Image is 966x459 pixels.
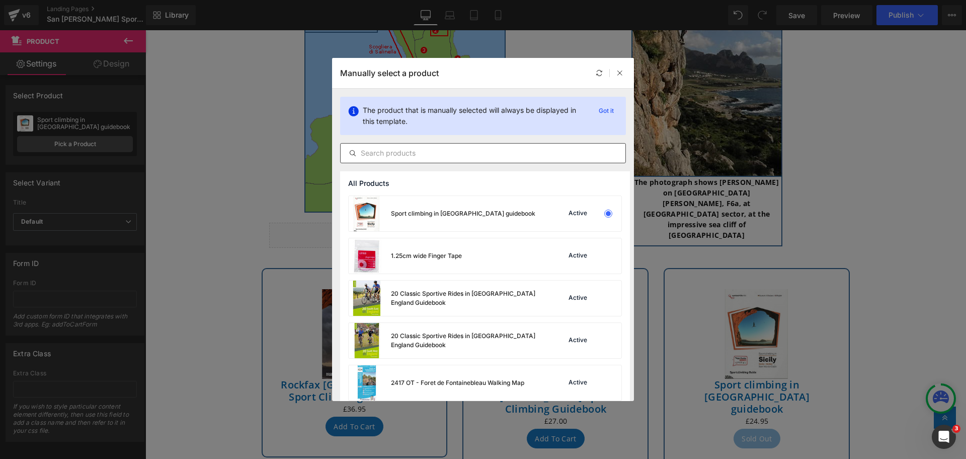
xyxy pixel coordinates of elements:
[489,147,633,210] strong: The photograph shows [PERSON_NAME] on [GEOGRAPHIC_DATA][PERSON_NAME], F6a, at [GEOGRAPHIC_DATA] s...
[391,251,462,260] div: 1.25cm wide Finger Tape
[349,323,385,358] img: product-img
[391,209,535,218] div: Sport climbing in [GEOGRAPHIC_DATA] guidebook
[932,425,956,449] iframe: Intercom live chat
[567,210,589,218] div: Active
[135,349,284,373] a: Rockfax [GEOGRAPHIC_DATA] Sport Climbing Guidebook
[349,365,385,401] img: product-img
[336,349,485,385] a: Sicily Rock – San [PERSON_NAME] Sport Climbing Guidebook
[341,147,625,159] input: Search products
[165,259,254,349] img: Rockfax Sicily Sport Climbing Guidebook
[600,385,623,396] span: £24.95
[391,378,524,387] div: 2417 OT - Foret de Fontainebleau Walking Map
[537,349,686,385] a: Sport climbing in [GEOGRAPHIC_DATA] guidebook
[567,337,589,345] div: Active
[349,196,385,231] img: product-img
[391,332,542,350] div: 20 Classic Sportive Rides in [GEOGRAPHIC_DATA] England Guidebook
[567,259,657,349] img: Sport climbing in Sicily guidebook
[349,281,385,316] img: product-img
[588,399,634,418] button: Sold Out
[340,68,439,78] p: Manually select a product
[399,385,422,396] span: £27.00
[391,289,542,307] div: 20 Classic Sportive Rides in [GEOGRAPHIC_DATA] England Guidebook
[198,373,221,384] span: £36.95
[567,379,589,387] div: Active
[340,171,630,195] div: All Products
[363,105,587,127] p: The product that is manually selected will always be displayed in this template.
[595,105,618,117] p: Got it
[567,294,589,302] div: Active
[952,425,960,433] span: 3
[349,238,385,274] img: product-img
[366,259,455,349] img: Sicily Rock – San Vito Sport Climbing Guidebook
[180,386,237,406] button: Add To Cart
[567,252,589,260] div: Active
[381,399,439,418] button: Add To Cart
